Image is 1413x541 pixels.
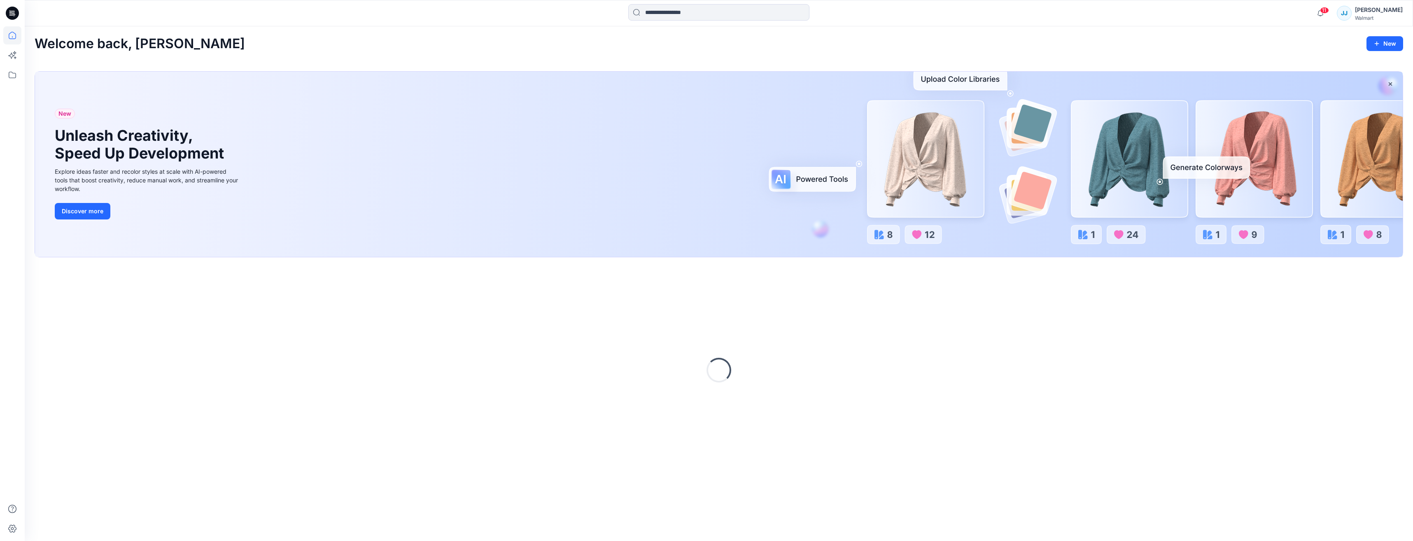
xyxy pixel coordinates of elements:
div: JJ [1337,6,1352,21]
h2: Welcome back, [PERSON_NAME] [35,36,245,51]
button: New [1366,36,1403,51]
span: New [58,109,71,119]
h1: Unleash Creativity, Speed Up Development [55,127,228,162]
div: Explore ideas faster and recolor styles at scale with AI-powered tools that boost creativity, red... [55,167,240,193]
div: [PERSON_NAME] [1355,5,1403,15]
button: Discover more [55,203,110,219]
div: Walmart [1355,15,1403,21]
a: Discover more [55,203,240,219]
span: 11 [1320,7,1329,14]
